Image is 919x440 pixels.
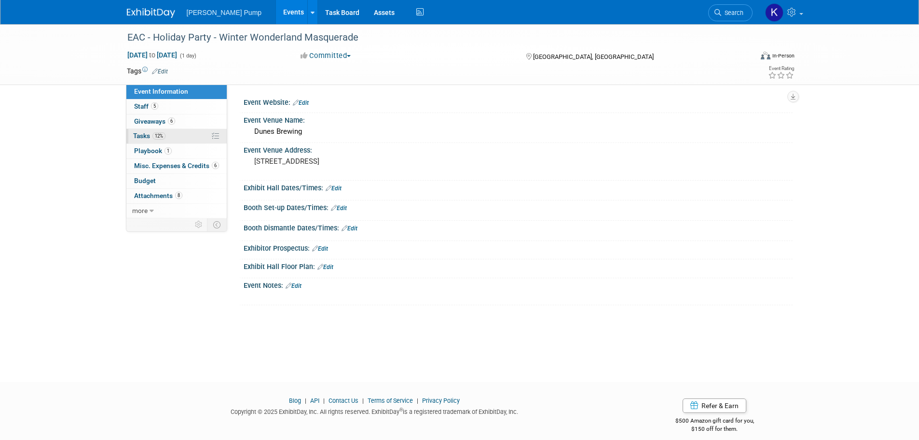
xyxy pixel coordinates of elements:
div: Event Venue Name: [244,113,793,125]
div: Event Venue Address: [244,143,793,155]
a: Refer & Earn [683,398,746,413]
span: 8 [175,192,182,199]
span: | [321,397,327,404]
a: Terms of Service [368,397,413,404]
span: more [132,207,148,214]
a: Contact Us [329,397,358,404]
span: Giveaways [134,117,175,125]
a: Edit [152,68,168,75]
span: [GEOGRAPHIC_DATA], [GEOGRAPHIC_DATA] [533,53,654,60]
img: ExhibitDay [127,8,175,18]
a: Tasks12% [126,129,227,143]
div: $150 off for them. [637,425,793,433]
span: | [414,397,421,404]
span: Event Information [134,87,188,95]
a: Attachments8 [126,189,227,203]
a: Playbook1 [126,144,227,158]
div: Booth Dismantle Dates/Times: [244,221,793,233]
span: 6 [212,162,219,169]
a: Edit [331,205,347,212]
span: 6 [168,117,175,125]
span: 5 [151,102,158,110]
span: [DATE] [DATE] [127,51,178,59]
img: Format-Inperson.png [761,52,770,59]
span: Misc. Expenses & Credits [134,162,219,170]
a: Misc. Expenses & Credits6 [126,159,227,173]
a: Edit [342,225,357,232]
pre: [STREET_ADDRESS] [254,157,462,166]
span: Search [721,9,743,16]
a: Event Information [126,85,227,99]
div: Event Rating [768,66,794,71]
div: In-Person [772,52,795,59]
div: Copyright © 2025 ExhibitDay, Inc. All rights reserved. ExhibitDay is a registered trademark of Ex... [127,405,623,416]
td: Tags [127,66,168,76]
button: Committed [297,51,355,61]
span: Budget [134,177,156,185]
a: Search [708,4,753,21]
sup: ® [399,407,403,412]
a: API [310,397,319,404]
span: Attachments [134,192,182,199]
span: | [302,397,309,404]
a: Privacy Policy [422,397,460,404]
span: Playbook [134,147,172,155]
a: Budget [126,174,227,188]
td: Toggle Event Tabs [207,218,227,231]
div: $500 Amazon gift card for you, [637,411,793,433]
span: to [148,51,157,59]
div: Booth Set-up Dates/Times: [244,200,793,213]
span: 12% [152,132,165,140]
a: Edit [312,245,328,252]
div: Dunes Brewing [251,124,785,139]
a: Blog [289,397,301,404]
a: Edit [293,99,309,106]
td: Personalize Event Tab Strip [191,218,207,231]
a: Edit [286,283,302,289]
span: 1 [165,147,172,155]
a: Giveaways6 [126,114,227,129]
div: Event Notes: [244,278,793,291]
div: Exhibit Hall Floor Plan: [244,259,793,272]
div: Exhibitor Prospectus: [244,241,793,254]
a: Edit [326,185,342,192]
span: [PERSON_NAME] Pump [187,9,262,16]
div: Event Format [696,50,795,65]
div: EAC - Holiday Party - Winter Wonderland Masquerade [124,29,738,46]
span: Staff [134,102,158,110]
a: Staff5 [126,99,227,114]
span: (1 day) [179,53,196,59]
div: Exhibit Hall Dates/Times: [244,181,793,193]
span: | [360,397,366,404]
span: Tasks [133,132,165,140]
img: Karrin Scott [765,3,783,22]
a: Edit [317,264,333,270]
a: more [126,204,227,218]
div: Event Website: [244,95,793,108]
